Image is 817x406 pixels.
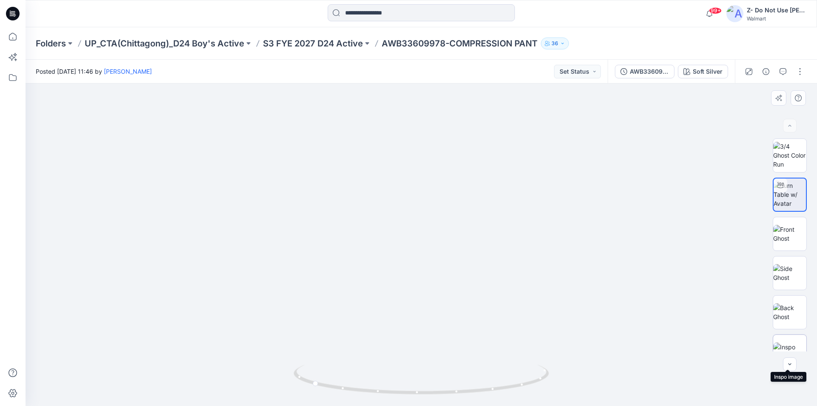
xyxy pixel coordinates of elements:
[773,225,806,243] img: Front Ghost
[630,67,669,76] div: AWB33609978-COMPRESSION PANT-PRODUCTION_MP
[678,65,728,78] button: Soft Silver
[104,68,152,75] a: [PERSON_NAME]
[773,343,806,360] img: Inspo image
[382,37,537,49] p: AWB33609978-COMPRESSION PANT
[541,37,569,49] button: 36
[747,15,806,22] div: Walmart
[773,264,806,282] img: Side Ghost
[759,65,773,78] button: Details
[551,39,558,48] p: 36
[726,5,743,22] img: avatar
[85,37,244,49] a: UP_CTA(Chittagong)_D24 Boy's Active
[36,67,152,76] span: Posted [DATE] 11:46 by
[615,65,674,78] button: AWB33609978-COMPRESSION PANT-PRODUCTION_MP
[747,5,806,15] div: Z- Do Not Use [PERSON_NAME]
[263,37,363,49] a: S3 FYE 2027 D24 Active
[709,7,722,14] span: 99+
[36,37,66,49] a: Folders
[773,142,806,169] img: 3/4 Ghost Color Run
[773,303,806,321] img: Back Ghost
[774,181,806,208] img: Turn Table w/ Avatar
[693,67,723,76] div: Soft Silver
